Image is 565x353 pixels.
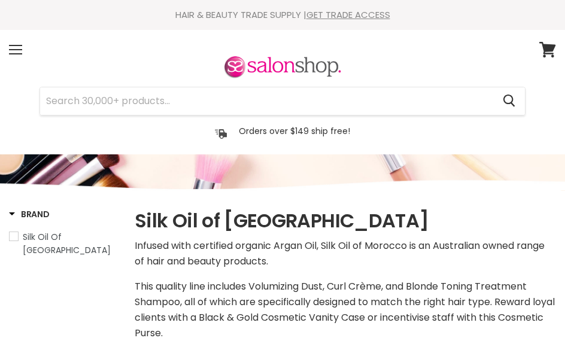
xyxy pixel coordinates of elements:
span: Silk Oil Of [GEOGRAPHIC_DATA] [23,231,111,256]
p: Infused with certified organic Argan Oil, Silk Oil of Morocco is an Australian owned range of hai... [135,238,556,269]
h3: Brand [9,208,50,220]
p: Orders over $149 ship free! [239,126,350,136]
a: GET TRADE ACCESS [306,8,390,21]
form: Product [40,87,525,115]
button: Search [493,87,525,115]
a: Silk Oil Of Morocco [9,230,120,257]
input: Search [40,87,493,115]
h1: Silk Oil of [GEOGRAPHIC_DATA] [135,208,556,233]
